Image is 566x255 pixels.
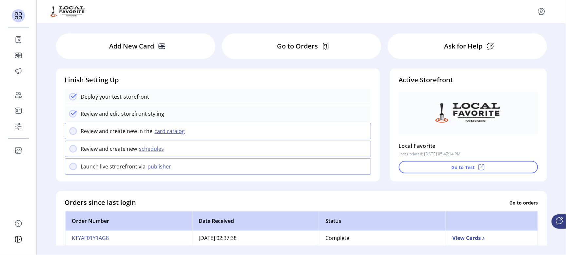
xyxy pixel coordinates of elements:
h4: Orders since last login [65,198,136,208]
img: logo [50,6,85,17]
th: Date Received [192,211,319,231]
p: Go to orders [510,199,538,206]
td: Complete [319,231,446,245]
button: schedules [137,145,168,153]
p: Deploy your test [81,93,122,101]
h4: Finish Setting Up [65,75,371,85]
p: storefront [122,93,149,101]
p: Ask for Help [444,41,482,51]
p: Launch live strorefront via [81,163,146,170]
p: storefront styling [120,110,165,118]
p: Go to Orders [277,41,318,51]
td: [DATE] 02:37:38 [192,231,319,245]
button: Go to Test [399,161,538,173]
th: Status [319,211,446,231]
td: KTYAF01Y1AG8 [65,231,192,245]
p: Last updated: [DATE] 05:47:14 PM [399,151,460,157]
button: publisher [146,163,175,170]
p: Review and create new in the [81,127,153,135]
p: Review and create new [81,145,137,153]
p: Add New Card [109,41,154,51]
p: Local Favorite [399,141,436,151]
p: Review and edit [81,110,120,118]
h4: Active Storefront [399,75,538,85]
button: menu [536,6,547,17]
button: card catalog [153,127,189,135]
td: View Cards [446,231,538,245]
th: Order Number [65,211,192,231]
